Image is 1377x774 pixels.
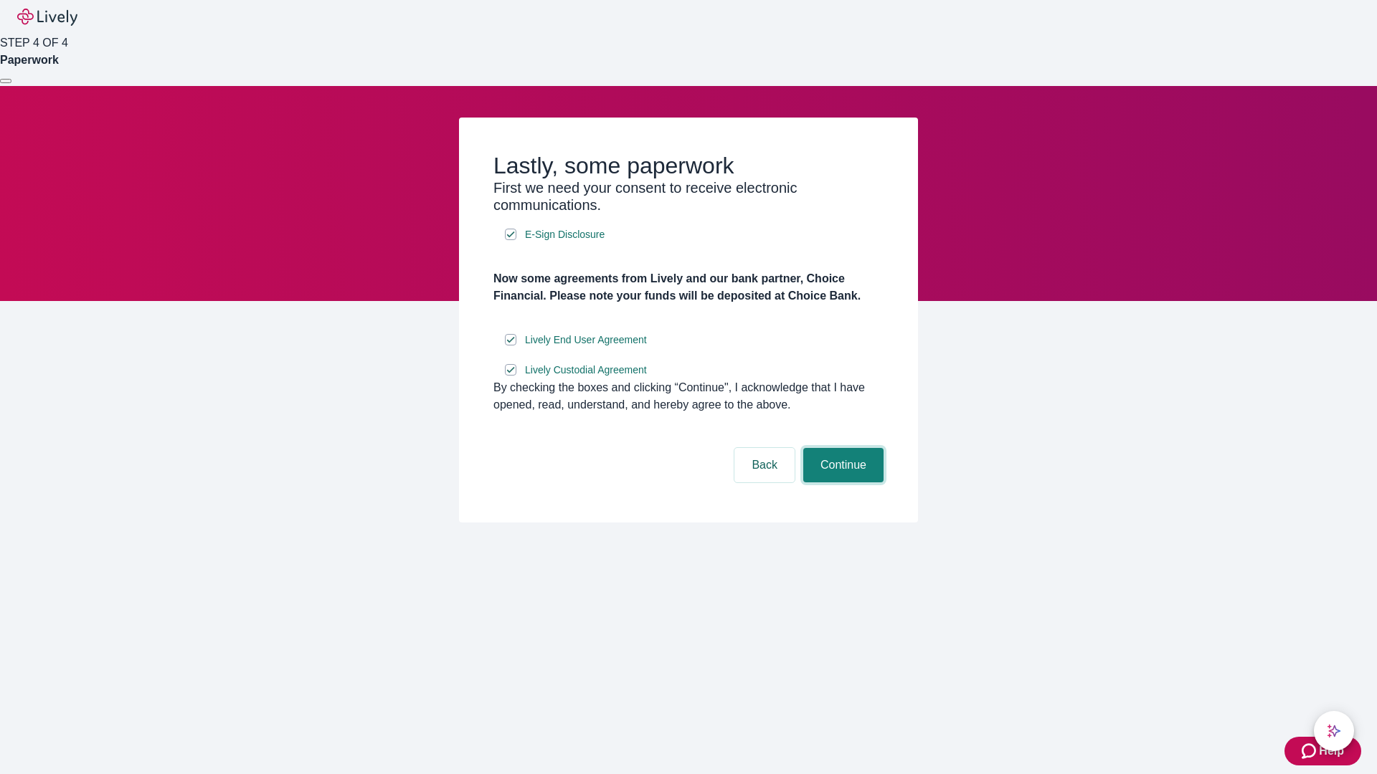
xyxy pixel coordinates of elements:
[522,331,650,349] a: e-sign disclosure document
[803,448,884,482] button: Continue
[493,270,884,305] h4: Now some agreements from Lively and our bank partner, Choice Financial. Please note your funds wi...
[1284,737,1361,765] button: Zendesk support iconHelp
[522,226,607,244] a: e-sign disclosure document
[1314,711,1354,751] button: chat
[734,448,795,482] button: Back
[493,152,884,179] h2: Lastly, some paperwork
[1327,724,1341,738] svg: Lively AI Assistant
[1319,742,1344,760] span: Help
[493,179,884,214] h3: First we need your consent to receive electronic communications.
[17,9,77,26] img: Lively
[493,379,884,414] div: By checking the boxes and clicking “Continue", I acknowledge that I have opened, read, understand...
[525,363,647,378] span: Lively Custodial Agreement
[525,333,647,348] span: Lively End User Agreement
[522,361,650,379] a: e-sign disclosure document
[525,227,605,242] span: E-Sign Disclosure
[1302,742,1319,760] svg: Zendesk support icon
